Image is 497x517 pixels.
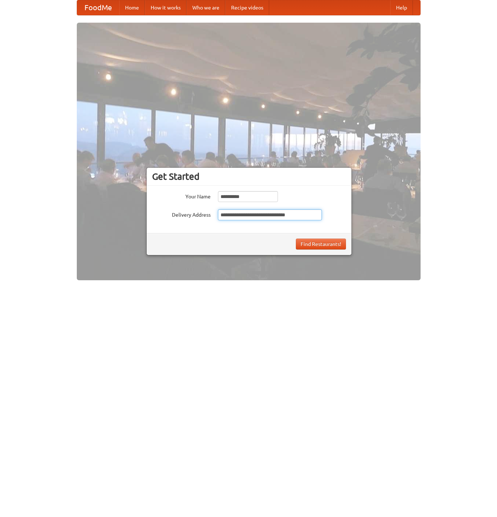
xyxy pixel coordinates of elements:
a: Recipe videos [225,0,269,15]
a: FoodMe [77,0,119,15]
h3: Get Started [152,171,346,182]
a: How it works [145,0,187,15]
a: Home [119,0,145,15]
label: Delivery Address [152,209,211,218]
button: Find Restaurants! [296,239,346,250]
a: Help [390,0,413,15]
a: Who we are [187,0,225,15]
label: Your Name [152,191,211,200]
